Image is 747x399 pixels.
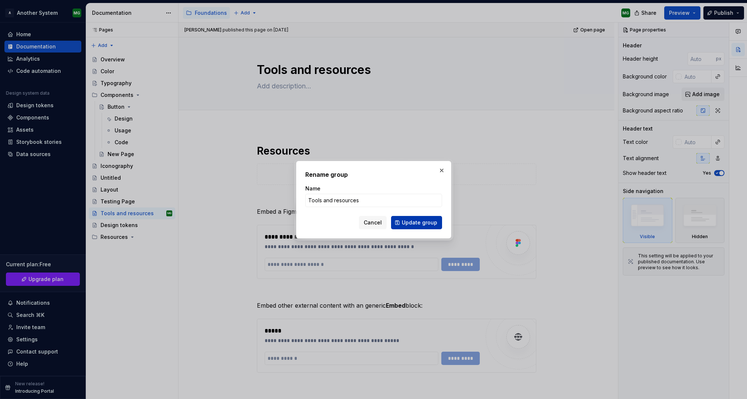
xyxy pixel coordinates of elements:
h2: Rename group [305,170,442,179]
span: Cancel [364,219,382,226]
button: Cancel [359,216,387,229]
span: Update group [402,219,437,226]
button: Update group [391,216,442,229]
label: Name [305,185,320,192]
